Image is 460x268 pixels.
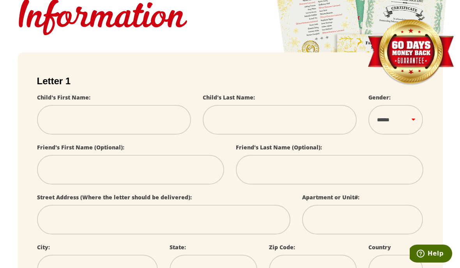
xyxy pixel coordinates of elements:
[368,94,391,101] label: Gender:
[367,19,455,86] img: Money Back Guarantee
[37,243,50,251] label: City:
[37,94,90,101] label: Child's First Name:
[37,193,192,201] label: Street Address (Where the letter should be delivered):
[203,94,255,101] label: Child's Last Name:
[368,243,391,251] label: Country
[269,243,295,251] label: Zip Code:
[410,245,452,264] iframe: Opens a widget where you can find more information
[37,144,124,151] label: Friend's First Name (Optional):
[302,193,359,201] label: Apartment or Unit#:
[37,76,423,87] h2: Letter 1
[170,243,186,251] label: State:
[236,144,322,151] label: Friend's Last Name (Optional):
